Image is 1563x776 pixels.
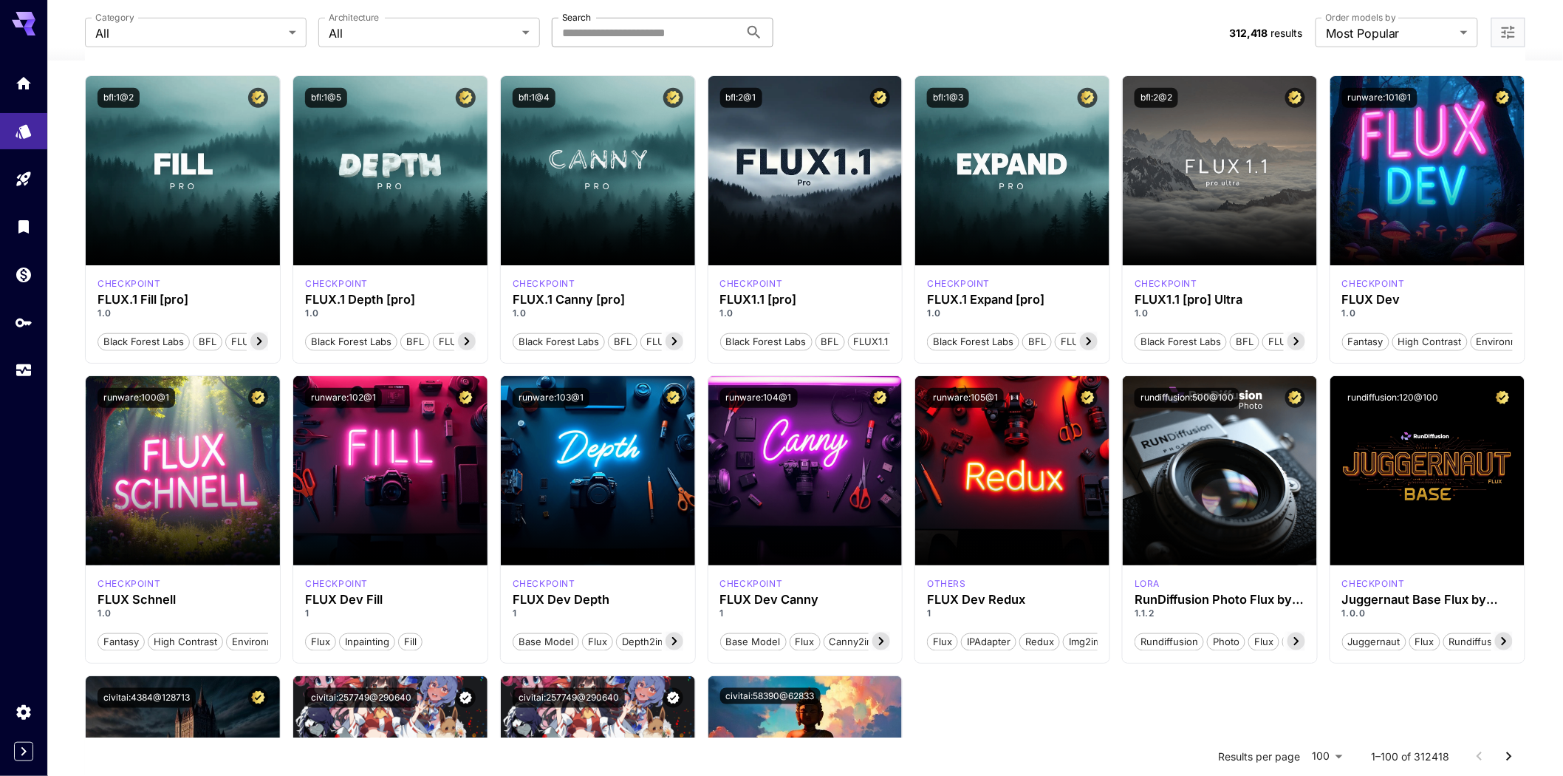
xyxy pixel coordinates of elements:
[434,335,531,350] span: FLUX.1 Depth [pro]
[513,577,575,590] p: checkpoint
[15,313,33,332] div: API Keys
[98,307,268,320] p: 1.0
[305,88,347,108] button: bfl:1@5
[98,332,190,351] button: Black Forest Labs
[513,277,575,290] div: fluxpro
[927,277,990,290] p: checkpoint
[305,593,476,607] div: FLUX Dev Fill
[1230,332,1259,351] button: BFL
[98,388,175,408] button: runware:100@1
[98,88,140,108] button: bfl:1@2
[305,388,382,408] button: runware:102@1
[98,277,160,290] p: checkpoint
[15,118,33,136] div: Models
[98,335,189,350] span: Black Forest Labs
[306,635,335,650] span: Flux
[305,607,476,620] p: 1
[927,388,1004,408] button: runware:105@1
[193,332,222,351] button: BFL
[1342,593,1513,607] h3: Juggernaut Base Flux by RunDiffusion
[1056,335,1160,350] span: FLUX.1 Expand [pro]
[513,388,589,408] button: runware:103@1
[98,632,145,651] button: Fantasy
[1262,332,1359,351] button: FLUX1.1 [pro] Ultra
[1135,607,1305,620] p: 1.1.2
[305,293,476,307] h3: FLUX.1 Depth [pro]
[609,335,637,350] span: BFL
[848,332,920,351] button: FLUX1.1 [pro]
[1078,388,1098,408] button: Certified Model – Vetted for best performance and includes a commercial license.
[1444,635,1512,650] span: rundiffusion
[1282,632,1310,651] button: pro
[194,335,222,350] span: BFL
[927,577,966,590] div: FLUX.1 D
[305,577,368,590] div: FLUX.1 D
[1342,607,1513,620] p: 1.0.0
[583,635,612,650] span: Flux
[1493,388,1513,408] button: Certified Model – Vetted for best performance and includes a commercial license.
[148,635,222,650] span: High Contrast
[98,607,268,620] p: 1.0
[95,24,283,42] span: All
[14,742,33,761] div: Expand sidebar
[1342,577,1405,590] div: FLUX.1 D
[398,632,423,651] button: Fill
[1342,277,1405,290] div: FLUX.1 D
[1208,635,1245,650] span: photo
[1285,88,1305,108] button: Certified Model – Vetted for best performance and includes a commercial license.
[1230,27,1268,39] span: 312,418
[1326,24,1454,42] span: Most Popular
[928,635,957,650] span: Flux
[305,577,368,590] p: checkpoint
[513,607,683,620] p: 1
[870,88,890,108] button: Certified Model – Vetted for best performance and includes a commercial license.
[870,388,890,408] button: Certified Model – Vetted for best performance and includes a commercial license.
[1023,335,1051,350] span: BFL
[433,332,532,351] button: FLUX.1 Depth [pro]
[720,277,783,290] div: fluxpro
[1231,335,1259,350] span: BFL
[1248,632,1279,651] button: flux
[1342,88,1417,108] button: runware:101@1
[456,688,476,708] button: Verified working
[1064,635,1112,650] span: img2img
[1494,742,1524,772] button: Go to next page
[399,635,422,650] span: Fill
[641,335,741,350] span: FLUX.1 Canny [pro]
[720,593,891,607] h3: FLUX Dev Canny
[98,577,160,590] p: checkpoint
[849,335,920,350] span: FLUX1.1 [pro]
[1135,88,1178,108] button: bfl:2@2
[98,293,268,307] div: FLUX.1 Fill [pro]
[720,293,891,307] h3: FLUX1.1 [pro]
[1343,335,1389,350] span: Fantasy
[513,332,605,351] button: Black Forest Labs
[927,607,1098,620] p: 1
[148,632,223,651] button: High Contrast
[1342,277,1405,290] p: checkpoint
[720,277,783,290] p: checkpoint
[1326,11,1396,24] label: Order models by
[640,332,742,351] button: FLUX.1 Canny [pro]
[1409,632,1440,651] button: flux
[1307,746,1348,767] div: 100
[720,688,821,704] button: civitai:58390@62833
[1471,332,1540,351] button: Environment
[1135,277,1197,290] p: checkpoint
[400,332,430,351] button: BFL
[15,361,33,380] div: Usage
[1499,24,1517,42] button: Open more filters
[513,593,683,607] h3: FLUX Dev Depth
[1372,749,1450,764] p: 1–100 of 312418
[927,307,1098,320] p: 1.0
[1410,635,1440,650] span: flux
[513,307,683,320] p: 1.0
[720,88,762,108] button: bfl:2@1
[790,632,821,651] button: Flux
[1285,388,1305,408] button: Certified Model – Vetted for best performance and includes a commercial license.
[927,293,1098,307] div: FLUX.1 Expand [pro]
